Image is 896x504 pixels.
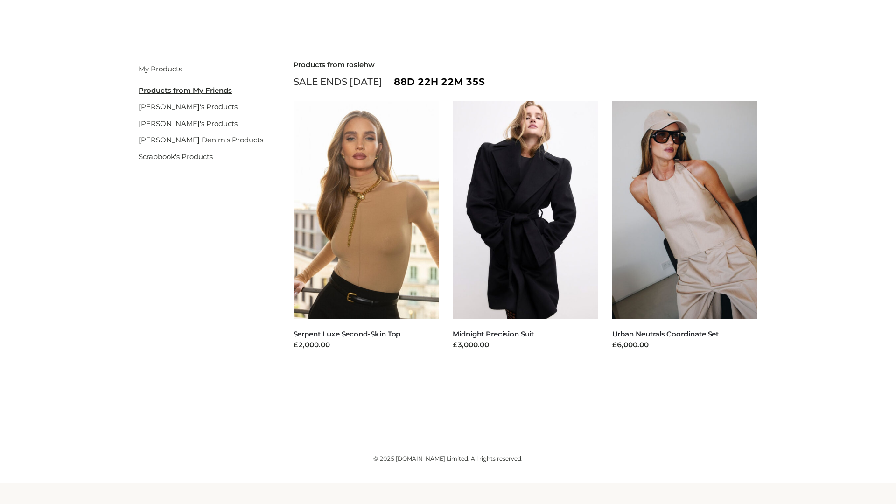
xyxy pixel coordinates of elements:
h2: Products from rosiehw [294,61,758,69]
u: Products from My Friends [139,86,232,95]
a: Serpent Luxe Second-Skin Top [294,329,401,338]
div: £2,000.00 [294,340,439,350]
a: Urban Neutrals Coordinate Set [612,329,719,338]
a: Midnight Precision Suit [453,329,534,338]
a: My Products [139,64,182,73]
a: [PERSON_NAME]'s Products [139,119,238,128]
div: SALE ENDS [DATE] [294,74,758,90]
a: [PERSON_NAME]'s Products [139,102,238,111]
a: Scrapbook's Products [139,152,213,161]
a: [PERSON_NAME] Denim's Products [139,135,263,144]
div: © 2025 [DOMAIN_NAME] Limited. All rights reserved. [139,454,757,463]
div: £6,000.00 [612,340,758,350]
div: £3,000.00 [453,340,598,350]
span: 88d 22h 22m 35s [394,74,485,90]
